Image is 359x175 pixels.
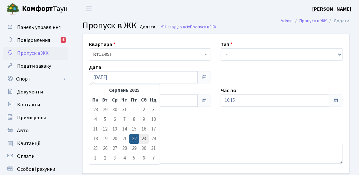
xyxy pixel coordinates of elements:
td: 2 [100,153,110,163]
td: 6 [139,153,149,163]
a: Контакти [3,98,68,111]
th: Вт [100,95,110,105]
td: 28 [91,105,100,115]
a: Подати заявку [3,60,68,73]
label: Квартира [89,41,115,48]
td: 26 [100,144,110,153]
td: 28 [120,144,129,153]
th: Пн [91,95,100,105]
a: Спорт [3,73,68,85]
td: 13 [110,124,120,134]
td: 3 [110,153,120,163]
td: 8 [129,115,139,124]
span: Авто [17,127,29,134]
td: 7 [149,153,158,163]
span: Оплати [17,153,35,160]
td: 23 [139,134,149,144]
div: 6 [61,37,66,43]
td: 12 [100,124,110,134]
td: 29 [129,144,139,153]
a: Приміщення [3,111,68,124]
span: Документи [17,88,43,95]
td: 29 [100,105,110,115]
td: 16 [139,124,149,134]
td: 22 [129,134,139,144]
td: 15 [129,124,139,134]
span: Контакти [17,101,40,108]
td: 30 [139,144,149,153]
td: 4 [120,153,129,163]
td: 3 [149,105,158,115]
a: Документи [3,85,68,98]
span: Квитанції [17,140,41,147]
span: Повідомлення [17,37,50,44]
img: logo.png [6,3,19,15]
a: Пропуск в ЖК [299,17,327,24]
span: Пропуск в ЖК [17,50,49,57]
li: Додати [327,17,349,24]
td: 20 [110,134,120,144]
span: Панель управління [17,24,61,31]
td: 1 [91,153,100,163]
th: Пт [129,95,139,105]
a: Оплати [3,150,68,163]
td: 25 [91,144,100,153]
th: Чт [120,95,129,105]
td: 21 [120,134,129,144]
td: 10 [149,115,158,124]
td: 1 [129,105,139,115]
td: 31 [149,144,158,153]
a: Admin [281,17,293,24]
a: Назад до всіхПропуск в ЖК [160,24,216,30]
th: Серпень 2025 [100,86,149,95]
label: Тип [221,41,233,48]
th: Нд [149,95,158,105]
a: Панель управління [3,21,68,34]
span: Приміщення [17,114,46,121]
td: 6 [110,115,120,124]
b: Комфорт [22,4,53,14]
td: 14 [120,124,129,134]
td: 7 [120,115,129,124]
span: Пропуск в ЖК [82,19,137,32]
a: Авто [3,124,68,137]
td: 17 [149,124,158,134]
td: 4 [91,115,100,124]
nav: breadcrumb [271,14,359,28]
td: 19 [100,134,110,144]
a: [PERSON_NAME] [312,5,351,13]
span: Особові рахунки [17,166,55,173]
td: 11 [91,124,100,134]
a: Повідомлення6 [3,34,68,47]
b: КТ [93,51,99,58]
td: 5 [129,153,139,163]
th: Сб [139,95,149,105]
span: <b>КТ</b>&nbsp;&nbsp;&nbsp;&nbsp;12-85а [93,51,203,58]
span: Пропуск в ЖК [190,24,216,30]
small: Додати . [139,24,157,30]
label: Дата [89,63,101,71]
td: 5 [100,115,110,124]
td: 24 [149,134,158,144]
a: Пропуск в ЖК [3,47,68,60]
a: Квитанції [3,137,68,150]
span: Подати заявку [17,63,51,70]
span: Таун [22,4,68,15]
th: Ср [110,95,120,105]
td: 27 [110,144,120,153]
button: Переключити навігацію [81,4,97,14]
label: Час по [221,87,236,94]
td: 18 [91,134,100,144]
span: <b>КТ</b>&nbsp;&nbsp;&nbsp;&nbsp;12-85а [89,48,211,61]
td: 30 [110,105,120,115]
td: 31 [120,105,129,115]
td: 2 [139,105,149,115]
td: 9 [139,115,149,124]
